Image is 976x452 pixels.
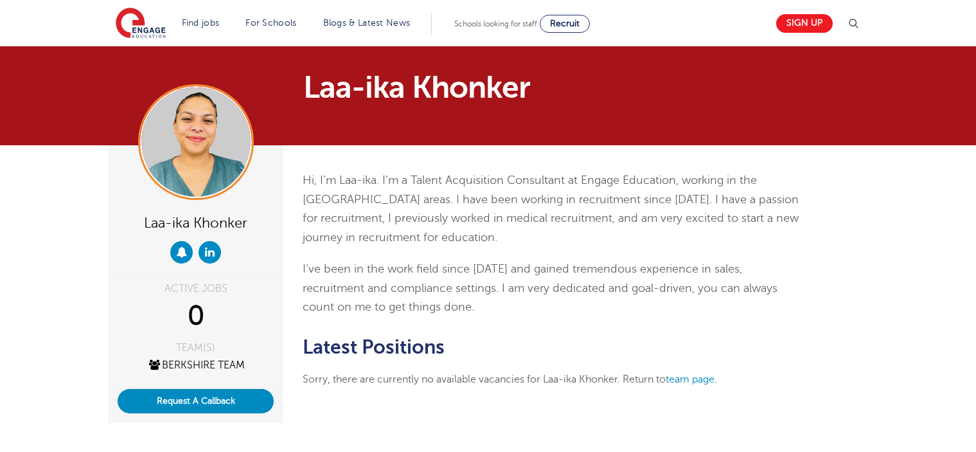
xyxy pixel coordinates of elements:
a: Blogs & Latest News [323,18,411,28]
button: Request A Callback [118,389,274,413]
a: For Schools [245,18,296,28]
span: Recruit [550,19,580,28]
h1: Laa-ika Khonker [303,72,608,103]
div: ACTIVE JOBS [118,284,274,294]
p: Hi, I’m Laa-ika. I’m a Talent Acquisition Consultant at Engage Education, working in the [GEOGRAP... [303,171,803,247]
div: TEAM(S) [118,343,274,353]
a: Recruit [540,15,590,33]
a: Find jobs [182,18,220,28]
a: Berkshire Team [147,359,245,371]
span: Schools looking for staff [454,19,537,28]
h2: Latest Positions [303,336,803,358]
p: Sorry, there are currently no available vacancies for Laa-ika Khonker. Return to . [303,371,803,388]
a: team page [666,374,714,385]
div: Laa-ika Khonker [118,210,274,235]
div: 0 [118,300,274,332]
a: Sign up [776,14,833,33]
img: Engage Education [116,8,166,40]
p: I’ve been in the work field since [DATE] and gained tremendous experience in sales, recruitment a... [303,260,803,317]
